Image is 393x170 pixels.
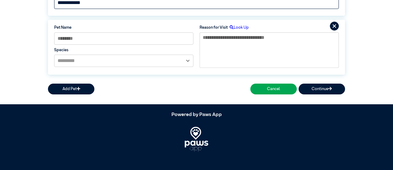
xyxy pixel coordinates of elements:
label: Species [54,47,193,53]
label: Reason for Visit [200,25,228,31]
button: Continue [299,84,345,94]
img: PawsApp [185,127,209,151]
button: Cancel [250,84,297,94]
label: Look Up [228,25,249,31]
label: Pet Name [54,25,193,31]
h5: Powered by Paws App [48,112,345,118]
button: Add Pet [48,84,94,94]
